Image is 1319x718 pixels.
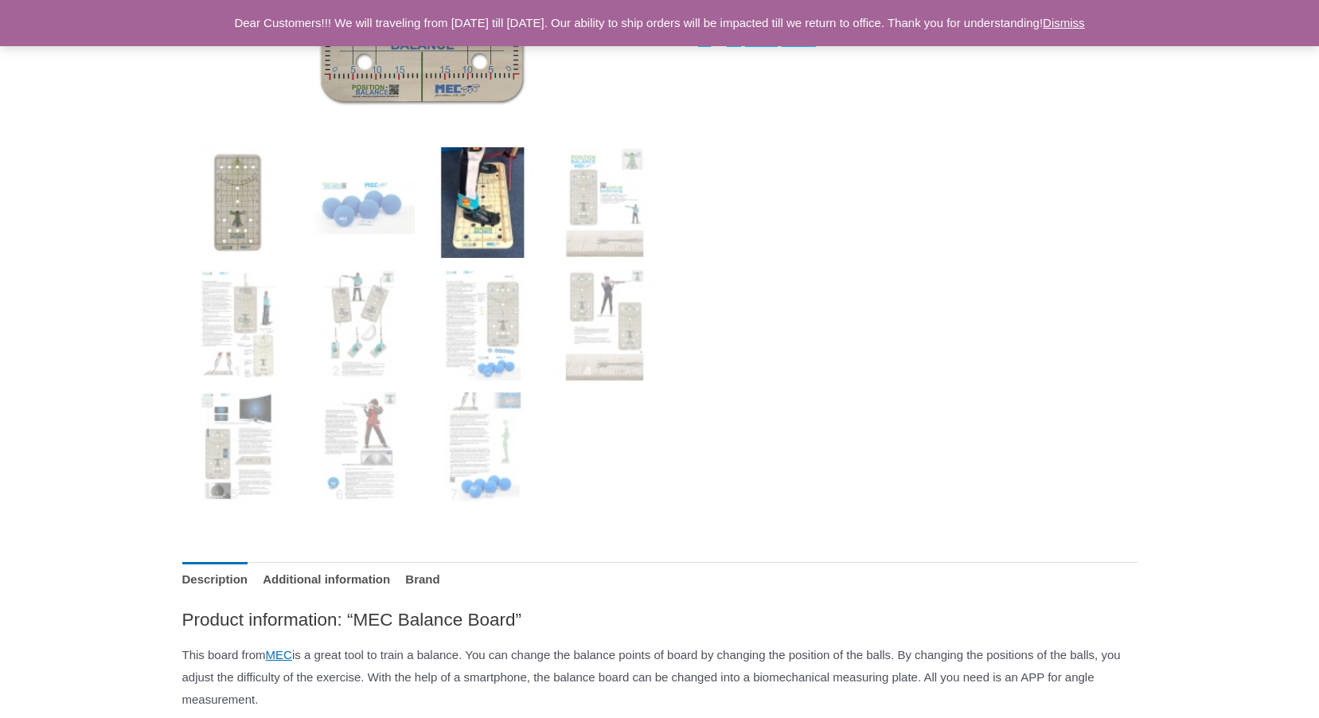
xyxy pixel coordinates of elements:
[263,562,390,596] a: Additional information
[304,392,415,503] img: MEC Balance Board - Image 10
[182,270,293,380] img: MEC Balance Board - Image 5
[1043,16,1085,29] a: Dismiss
[182,147,293,258] img: MEC Balance Board
[266,648,292,661] a: MEC
[427,392,537,503] img: MEC Balance Board - Image 11
[304,147,415,258] img: MEC Balance Board - Image 2
[427,270,537,380] img: MEC Balance Board - Image 7
[427,147,537,258] img: MEC Balance Board - Image 3
[304,270,415,380] img: MEC Balance Board - Image 6
[182,608,1138,631] h2: Product information: “MEC Balance Board”
[549,147,660,258] img: MEC Balance Board - Image 4
[549,270,660,380] img: MEC Balance Board - Image 8
[182,562,248,596] a: Description
[182,644,1138,711] p: This board from is a great tool to train a balance. You can change the balance points of board by...
[182,392,293,503] img: MEC Balance Board - Image 9
[405,562,439,596] a: Brand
